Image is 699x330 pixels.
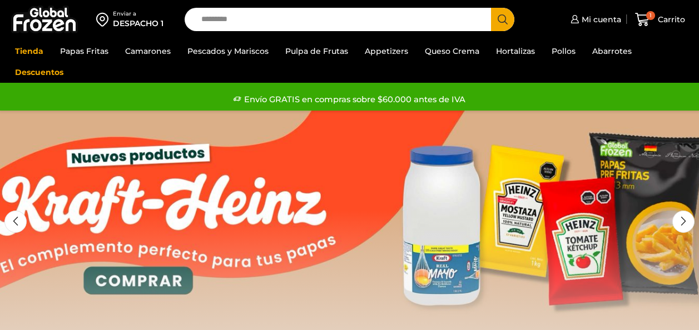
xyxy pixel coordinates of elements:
a: Abarrotes [587,41,637,62]
div: DESPACHO 1 [113,18,163,29]
a: Papas Fritas [54,41,114,62]
button: Search button [491,8,514,31]
img: address-field-icon.svg [96,10,113,29]
div: Enviar a [113,10,163,18]
a: Queso Crema [419,41,485,62]
a: Tienda [9,41,49,62]
a: Pollos [546,41,581,62]
a: Pescados y Mariscos [182,41,274,62]
span: Mi cuenta [579,14,621,25]
a: 1 Carrito [632,7,688,33]
span: 1 [646,11,655,20]
a: Hortalizas [490,41,541,62]
a: Pulpa de Frutas [280,41,354,62]
a: Camarones [120,41,176,62]
a: Descuentos [9,62,69,83]
a: Mi cuenta [568,8,621,31]
a: Appetizers [359,41,414,62]
span: Carrito [655,14,685,25]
